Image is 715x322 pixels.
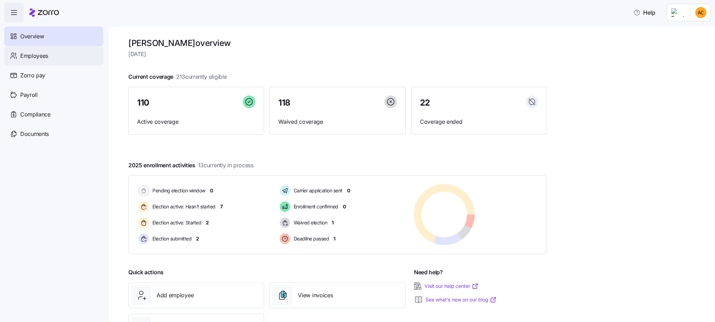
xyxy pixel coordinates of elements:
span: 1 [332,219,334,226]
span: 0 [343,203,346,210]
a: Documents [4,124,103,144]
span: Waived coverage [278,117,397,126]
span: [DATE] [128,50,547,59]
span: Election submitted [150,235,191,242]
h1: [PERSON_NAME] overview [128,38,547,48]
span: Need help? [414,268,443,277]
a: Employees [4,46,103,66]
span: 2025 enrollment activities [128,161,254,170]
span: Election active: Hasn't started [150,203,216,210]
a: Visit our help center [424,283,479,290]
span: Payroll [20,91,38,99]
span: Compliance [20,110,51,119]
span: Deadline passed [292,235,329,242]
span: 13 currently in process [198,161,254,170]
span: 0 [210,187,213,194]
span: Add employee [157,291,194,300]
a: Overview [4,26,103,46]
span: Employees [20,52,48,60]
span: 1 [333,235,336,242]
span: View invoices [298,291,333,300]
span: 110 [137,99,149,107]
span: Carrier application sent [292,187,343,194]
span: 118 [278,99,291,107]
span: Help [633,8,655,17]
button: Help [628,6,661,20]
span: Pending election window [150,187,205,194]
a: Payroll [4,85,103,105]
span: Enrollment confirmed [292,203,338,210]
span: Waived election [292,219,328,226]
a: Compliance [4,105,103,124]
span: Active coverage [137,117,255,126]
span: 7 [220,203,223,210]
span: 22 [420,99,430,107]
a: Zorro pay [4,66,103,85]
span: Overview [20,32,44,41]
span: 2 [196,235,199,242]
span: 213 currently eligible [176,72,227,81]
span: Zorro pay [20,71,45,80]
span: Quick actions [128,268,164,277]
span: Election active: Started [150,219,201,226]
img: Employer logo [671,8,685,17]
a: See what’s new on our blog [426,296,497,303]
span: 0 [347,187,350,194]
img: 73cb5fcb97e4e55e33d00a8b5270766a [695,7,706,18]
span: Coverage ended [420,117,538,126]
span: Current coverage [128,72,227,81]
span: Documents [20,130,49,138]
span: 2 [206,219,209,226]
